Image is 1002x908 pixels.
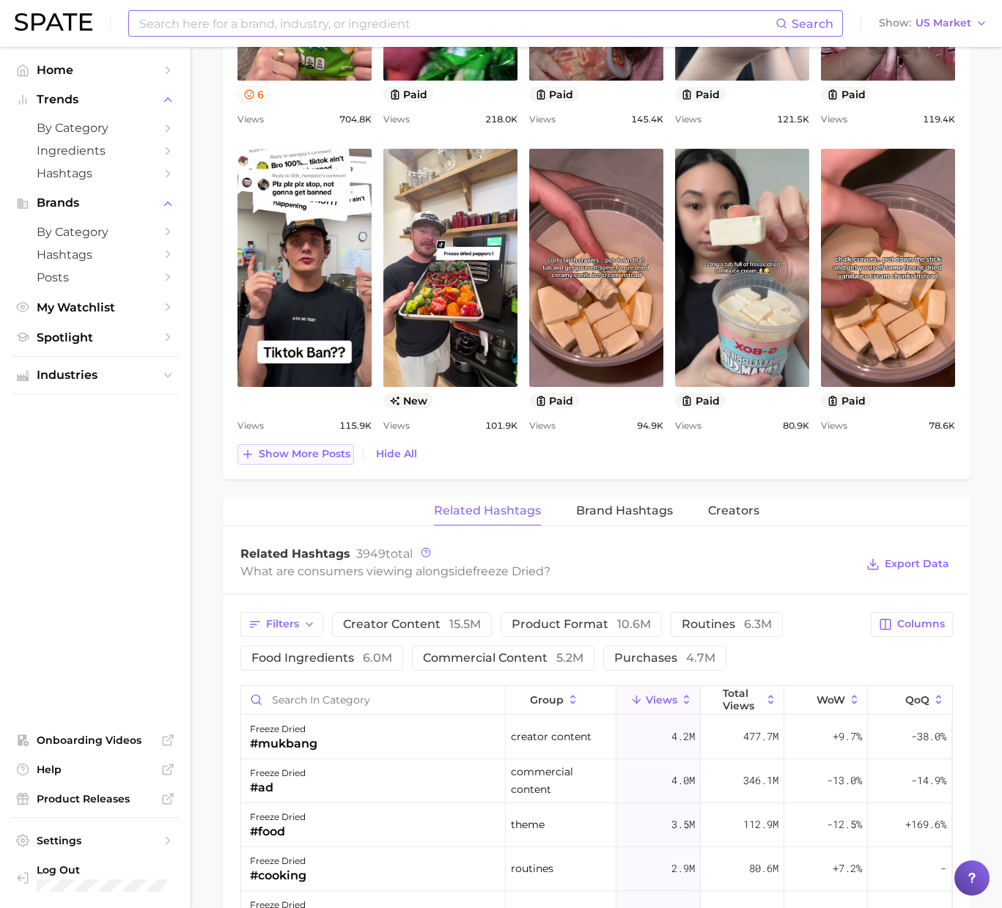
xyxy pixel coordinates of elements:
[363,651,392,665] span: 6.0m
[821,111,847,128] span: Views
[37,734,154,747] span: Onboarding Videos
[675,111,701,128] span: Views
[37,248,154,262] span: Hashtags
[646,694,677,706] span: Views
[12,139,179,162] a: Ingredients
[383,86,434,102] button: paid
[37,300,154,314] span: My Watchlist
[449,617,481,631] span: 15.5m
[511,860,553,877] span: routines
[383,393,434,408] span: new
[871,612,952,637] button: Columns
[576,504,673,517] span: Brand Hashtags
[37,121,154,135] span: by Category
[671,772,695,789] span: 4.0m
[250,720,317,738] div: freeze dried
[885,558,949,570] span: Export Data
[868,686,951,715] button: QoQ
[617,617,651,631] span: 10.6m
[512,619,651,630] span: product format
[777,111,809,128] span: 121.5k
[241,847,952,891] button: freeze dried#cookingroutines2.9m80.6m+7.2%-
[241,686,505,714] input: Search in category
[12,162,179,185] a: Hashtags
[905,816,946,833] span: +169.6%
[675,417,701,435] span: Views
[37,93,154,106] span: Trends
[339,417,372,435] span: 115.9k
[911,772,946,789] span: -14.9%
[511,763,611,798] span: commercial content
[511,728,592,745] span: creator content
[833,860,862,877] span: +7.2%
[792,17,833,31] span: Search
[250,779,306,797] div: #ad
[37,331,154,344] span: Spotlight
[511,816,545,833] span: theme
[556,651,583,665] span: 5.2m
[434,504,541,517] span: Related Hashtags
[12,364,179,386] button: Industries
[744,617,772,631] span: 6.3m
[12,729,179,751] a: Onboarding Videos
[783,417,809,435] span: 80.9k
[529,86,580,102] button: paid
[237,417,264,435] span: Views
[675,86,726,102] button: paid
[259,448,350,460] span: Show more posts
[686,651,715,665] span: 4.7m
[12,326,179,349] a: Spotlight
[529,417,556,435] span: Views
[827,772,862,789] span: -13.0%
[675,393,726,408] button: paid
[376,448,417,460] span: Hide All
[12,59,179,81] a: Home
[743,728,778,745] span: 477.7m
[875,14,991,33] button: ShowUS Market
[37,144,154,158] span: Ingredients
[12,859,179,896] a: Log out. Currently logged in with e-mail yumi.toki@spate.nyc.
[529,393,580,408] button: paid
[240,612,323,637] button: Filters
[250,808,306,826] div: freeze dried
[37,166,154,180] span: Hashtags
[237,444,354,465] button: Show more posts
[372,444,421,464] button: Hide All
[12,788,179,810] a: Product Releases
[237,86,270,102] button: 6
[37,225,154,239] span: by Category
[821,393,872,408] button: paid
[237,111,264,128] span: Views
[138,11,776,36] input: Search here for a brand, industry, or ingredient
[637,417,663,435] span: 94.9k
[671,728,695,745] span: 4.2m
[250,852,306,870] div: freeze dried
[923,111,955,128] span: 119.4k
[383,417,410,435] span: Views
[12,758,179,780] a: Help
[37,369,154,382] span: Industries
[241,715,952,759] button: freeze dried#mukbangcreator content4.2m477.7m+9.7%-38.0%
[723,687,762,711] span: Total Views
[266,618,299,630] span: Filters
[15,13,92,31] img: SPATE
[749,860,778,877] span: 80.6m
[12,830,179,852] a: Settings
[37,792,154,805] span: Product Releases
[708,504,759,517] span: Creators
[671,816,695,833] span: 3.5m
[250,823,306,841] div: #food
[12,89,179,111] button: Trends
[631,111,663,128] span: 145.4k
[383,111,410,128] span: Views
[529,111,556,128] span: Views
[423,652,583,664] span: commercial content
[530,694,564,706] span: group
[701,686,784,715] button: Total Views
[784,686,868,715] button: WoW
[911,728,946,745] span: -38.0%
[250,764,306,782] div: freeze dried
[37,763,154,776] span: Help
[343,619,481,630] span: creator content
[12,221,179,243] a: by Category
